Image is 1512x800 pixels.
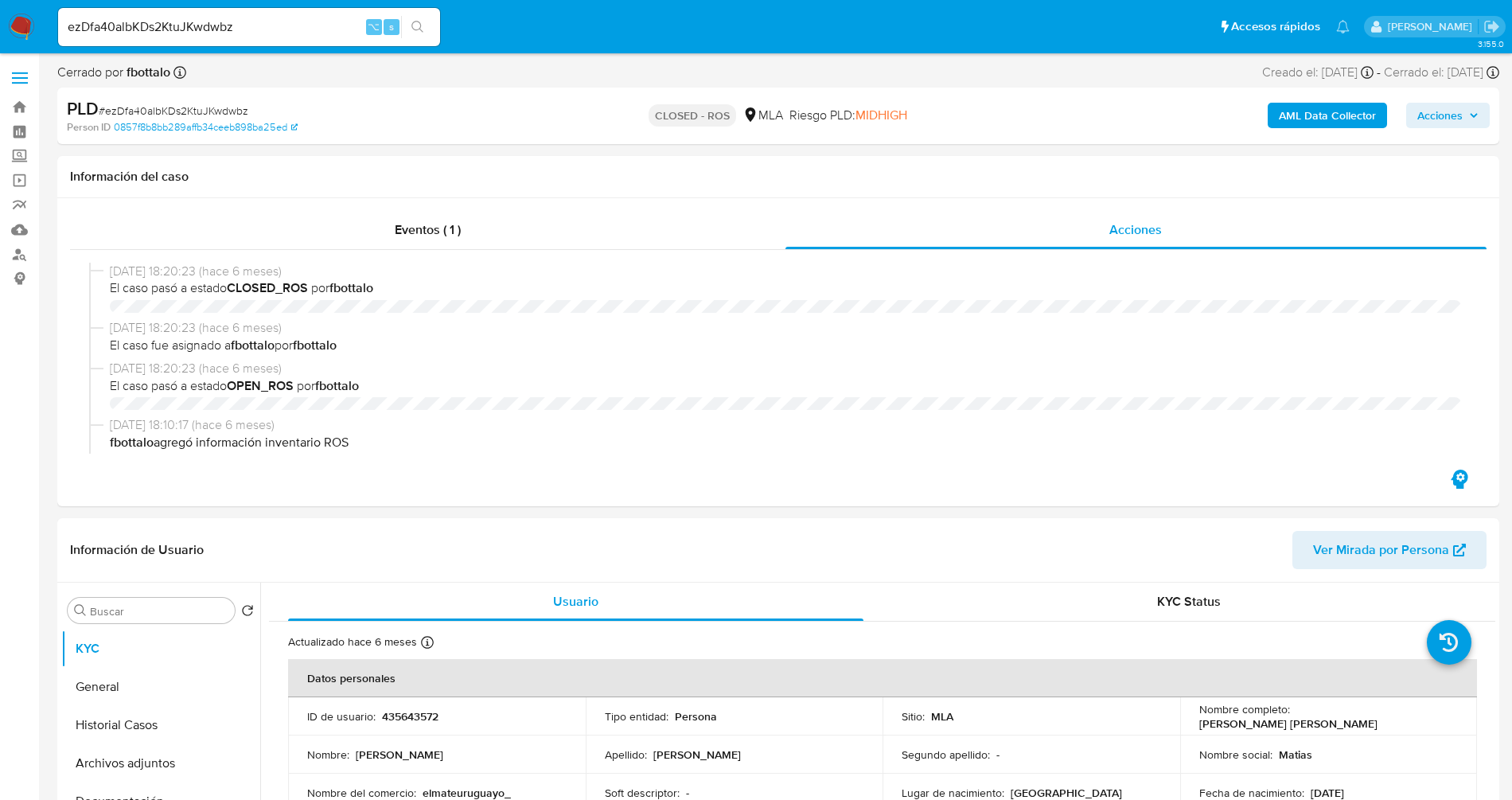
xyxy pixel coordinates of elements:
p: Segundo apellido : [902,747,990,762]
p: Persona [675,709,717,724]
b: fbottalo [293,336,337,354]
p: Nombre social : [1199,747,1272,762]
button: Buscar [74,604,87,617]
span: [DATE] 18:10:17 (hace 6 meses) [110,416,1461,434]
p: Lugar de nacimiento : [902,786,1004,800]
b: fbottalo [231,336,275,354]
b: fbottalo [329,279,373,297]
p: ID de usuario : [307,709,376,724]
span: s [389,19,394,34]
span: - [1377,64,1381,81]
span: [DATE] 18:20:23 (hace 6 meses) [110,319,1461,337]
span: Riesgo PLD: [789,107,907,124]
p: - [996,747,1000,762]
p: Soft descriptor : [605,786,680,800]
th: Datos personales [288,659,1477,697]
p: CLOSED - ROS [649,104,736,127]
span: Ver Mirada por Persona [1313,531,1449,569]
b: fbottalo [123,63,170,81]
p: Tipo entidad : [605,709,668,724]
b: PLD [67,96,99,121]
span: Accesos rápidos [1231,18,1320,35]
span: [DATE] 18:20:23 (hace 6 meses) [110,360,1461,377]
button: General [61,668,260,706]
p: - [686,786,689,800]
div: Cerrado el: [DATE] [1384,64,1499,81]
a: Notificaciones [1336,20,1350,33]
span: MIDHIGH [855,106,907,124]
b: fbottalo [315,377,359,395]
span: [DATE] 18:20:23 (hace 6 meses) [110,263,1461,280]
p: [PERSON_NAME] [653,747,741,762]
span: Usuario [553,592,598,611]
p: Nombre del comercio : [307,786,416,800]
span: El caso fue asignado a por [110,337,1461,354]
span: El caso pasó a estado por [110,377,1461,395]
p: [GEOGRAPHIC_DATA] [1011,786,1122,800]
a: Salir [1483,18,1500,35]
div: Creado el: [DATE] [1262,64,1374,81]
p: Apellido : [605,747,647,762]
p: agregó información inventario ROS [110,434,1461,451]
p: jessica.fukman@mercadolibre.com [1388,19,1478,34]
button: Volver al orden por defecto [241,604,254,622]
span: KYC Status [1157,592,1221,611]
p: Sitio : [902,709,925,724]
span: Acciones [1109,220,1162,239]
b: CLOSED_ROS [227,279,308,297]
b: OPEN_ROS [227,377,294,395]
span: ⌥ [368,19,380,34]
input: Buscar usuario o caso... [58,17,440,37]
p: elmateuruguayo_ [423,786,511,800]
a: 0857f8b8bb289affb34ceeb898ba25ed [114,120,298,135]
button: Ver Mirada por Persona [1292,531,1487,569]
p: MLA [931,709,953,724]
b: AML Data Collector [1279,103,1376,128]
input: Buscar [90,604,228,619]
p: Fecha de nacimiento : [1199,786,1304,800]
h1: Información del caso [70,169,1487,185]
p: Actualizado hace 6 meses [288,634,417,650]
p: [PERSON_NAME] [PERSON_NAME] [1199,716,1378,731]
span: El caso pasó a estado por [110,279,1461,297]
p: 435643572 [382,709,438,724]
div: MLA [742,107,783,124]
p: Matias [1279,747,1312,762]
h1: Información de Usuario [70,542,204,558]
span: Acciones [1417,103,1463,128]
p: Nombre : [307,747,349,762]
button: Historial Casos [61,706,260,744]
button: Archivos adjuntos [61,744,260,782]
p: [DATE] [1311,786,1344,800]
button: search-icon [401,16,434,38]
button: AML Data Collector [1268,103,1387,128]
b: Person ID [67,120,111,135]
button: Acciones [1406,103,1490,128]
button: KYC [61,630,260,668]
span: Cerrado por [57,64,170,81]
span: Eventos ( 1 ) [395,220,461,239]
p: [PERSON_NAME] [356,747,443,762]
span: # ezDfa40albKDs2KtuJKwdwbz [99,103,248,119]
p: Nombre completo : [1199,702,1290,716]
b: fbottalo [110,433,154,451]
